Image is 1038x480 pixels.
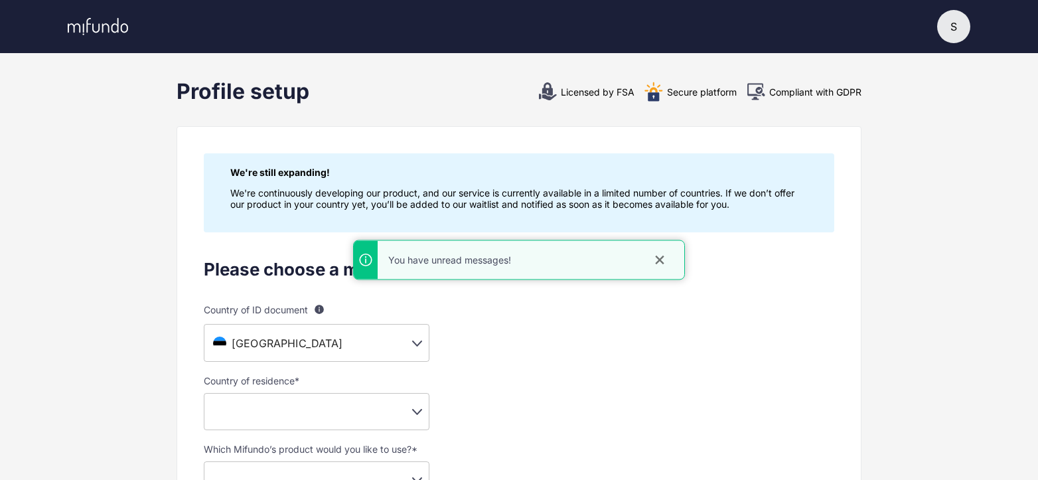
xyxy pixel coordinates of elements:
div: Please choose a method for identification. [204,259,834,280]
label: Country of ID document [204,301,429,317]
div: [GEOGRAPHIC_DATA] [204,324,429,362]
div: Licensed by FSA [538,82,634,102]
label: Which Mifundo’s product would you like to use? * [204,443,429,455]
button: S [937,10,970,43]
img: 7+JCiAginYKlSyhdkmFEBJyNkqRC0NBwvU0pAWCqCExFYhiwxSZavwWUEBlBg91RYYdCy0anPhXwIFUBEunFtYQTLLoKfhXsj... [538,82,557,102]
label: Country of residence * [204,375,429,386]
div: Secure platform [644,82,737,102]
div: Compliant with GDPR [746,82,861,102]
div: ​ [204,393,429,430]
strong: We're still expanding! [230,167,330,178]
button: close [651,252,668,269]
div: Profile setup [177,78,309,105]
img: Aa19ndU2qA+pwAAAABJRU5ErkJggg== [746,82,766,102]
img: ee.svg [210,334,229,353]
div: You have unread messages! [378,254,651,267]
p: We're continuously developing our product, and our service is currently available in a limited nu... [230,187,808,210]
span: [GEOGRAPHIC_DATA] [232,337,343,350]
img: security.55d3347b7bf33037bdb2441a2aa85556.svg [644,82,664,102]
